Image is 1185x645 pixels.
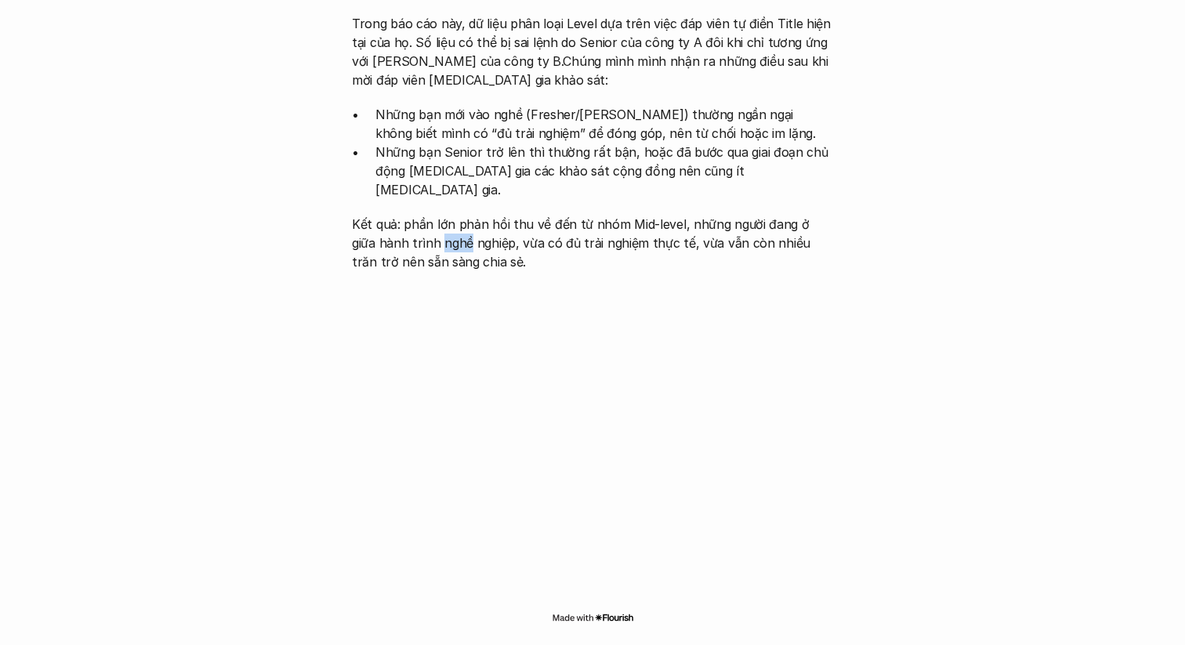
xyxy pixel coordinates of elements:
[375,143,833,199] p: Những bạn Senior trở lên thì thường rất bận, hoặc đã bước qua giai đoạn chủ động [MEDICAL_DATA] g...
[338,279,847,608] iframe: Interactive or visual content
[552,611,634,624] img: Made with Flourish
[352,215,833,271] p: Kết quả: phần lớn phản hồi thu về đến từ nhóm Mid-level, những người đang ở giữa hành trình nghề ...
[352,14,833,89] p: Trong báo cáo này, dữ liệu phân loại Level dựa trên việc đáp viên tự điền Title hiện tại của họ. ...
[375,105,833,143] p: Những bạn mới vào nghề (Fresher/[PERSON_NAME]) thường ngần ngại không biết mình có “đủ trải nghiệ...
